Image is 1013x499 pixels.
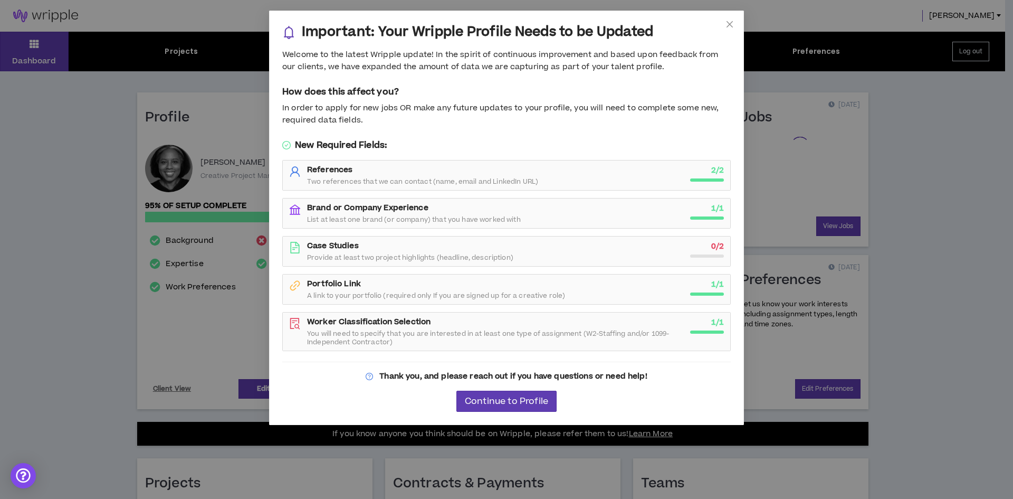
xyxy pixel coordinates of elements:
[307,164,352,175] strong: References
[715,11,744,39] button: Close
[711,241,724,252] strong: 0 / 2
[282,141,291,149] span: check-circle
[11,463,36,488] div: Open Intercom Messenger
[307,253,513,262] span: Provide at least two project highlights (headline, description)
[307,202,428,213] strong: Brand or Company Experience
[711,165,724,176] strong: 2 / 2
[282,139,731,152] h5: New Required Fields:
[379,371,647,382] strong: Thank you, and please reach out if you have questions or need help!
[725,20,734,29] span: close
[282,26,295,39] span: bell
[307,291,565,300] span: A link to your portfolio (required only If you are signed up for a creative role)
[711,203,724,214] strong: 1 / 1
[456,391,557,412] button: Continue to Profile
[307,316,431,327] strong: Worker Classification Selection
[289,242,301,253] span: file-text
[282,49,731,73] div: Welcome to the latest Wripple update! In the spirit of continuous improvement and based upon feed...
[282,102,731,126] div: In order to apply for new jobs OR make any future updates to your profile, you will need to compl...
[307,278,361,289] strong: Portfolio Link
[289,166,301,177] span: user
[307,177,538,186] span: Two references that we can contact (name, email and LinkedIn URL)
[307,329,684,346] span: You will need to specify that you are interested in at least one type of assignment (W2-Staffing ...
[289,318,301,329] span: file-search
[307,215,521,224] span: List at least one brand (or company) that you have worked with
[282,86,731,98] h5: How does this affect you?
[711,279,724,290] strong: 1 / 1
[366,373,373,380] span: question-circle
[289,204,301,215] span: bank
[302,24,653,41] h3: Important: Your Wripple Profile Needs to be Updated
[465,397,548,407] span: Continue to Profile
[711,317,724,328] strong: 1 / 1
[307,240,359,251] strong: Case Studies
[289,280,301,291] span: link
